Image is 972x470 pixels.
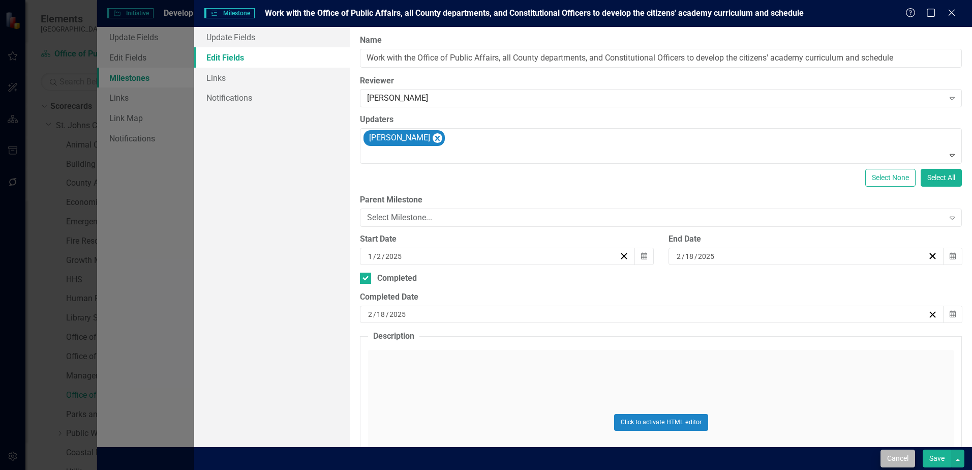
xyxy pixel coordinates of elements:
[382,252,385,261] span: /
[194,27,350,47] a: Update Fields
[373,252,376,261] span: /
[194,68,350,88] a: Links
[614,414,708,430] button: Click to activate HTML editor
[373,310,376,319] span: /
[194,87,350,108] a: Notifications
[360,291,962,303] div: Completed Date
[386,310,389,319] span: /
[360,114,962,126] label: Updaters
[368,331,419,342] legend: Description
[865,169,916,187] button: Select None
[433,133,442,143] div: Remove Wayne Larson
[682,252,685,261] span: /
[360,194,962,206] label: Parent Milestone
[694,252,697,261] span: /
[366,131,432,145] div: [PERSON_NAME]
[669,233,962,245] div: End Date
[367,93,944,104] div: [PERSON_NAME]
[360,233,653,245] div: Start Date
[360,35,962,46] label: Name
[921,169,962,187] button: Select All
[377,273,417,284] div: Completed
[360,49,962,68] input: Milestone Name
[367,212,944,223] div: Select Milestone...
[204,8,254,18] span: Milestone
[360,75,962,87] label: Reviewer
[923,450,951,467] button: Save
[265,8,804,18] span: Work with the Office of Public Affairs, all County departments, and Constitutional Officers to de...
[880,450,915,467] button: Cancel
[194,47,350,68] a: Edit Fields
